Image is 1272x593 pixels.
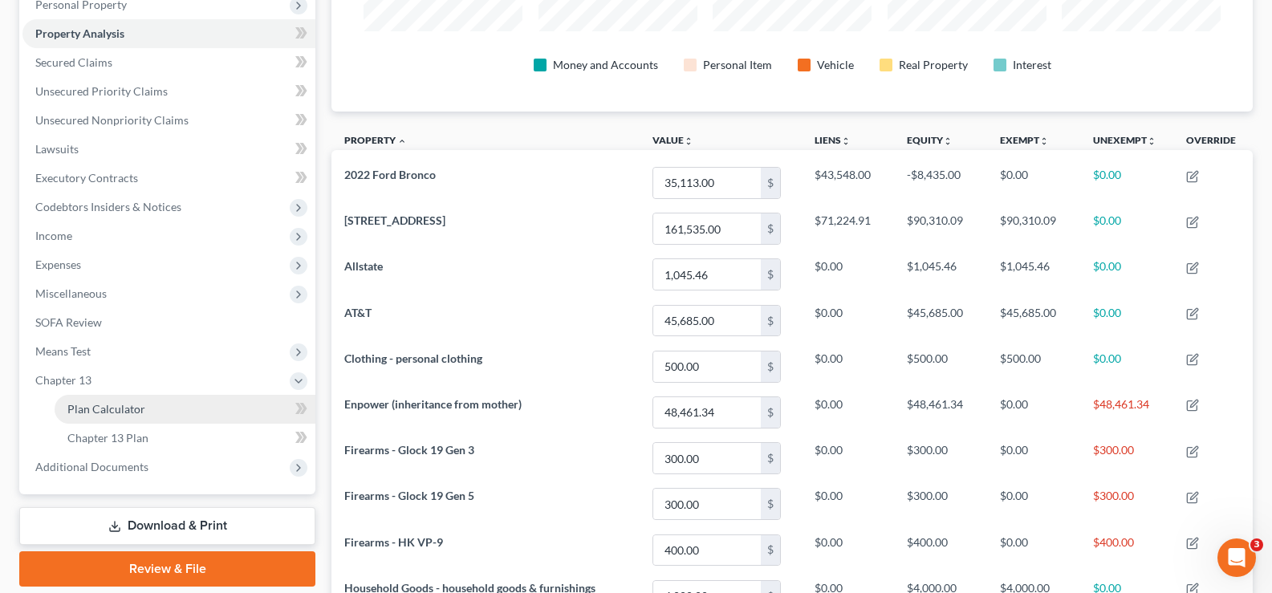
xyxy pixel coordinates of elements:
a: Valueunfold_more [652,134,693,146]
span: 2022 Ford Bronco [344,168,436,181]
td: $0.00 [802,389,895,435]
span: [STREET_ADDRESS] [344,213,445,227]
a: Property expand_less [344,134,407,146]
input: 0.00 [653,489,761,519]
span: Clothing - personal clothing [344,351,482,365]
a: Unsecured Priority Claims [22,77,315,106]
div: $ [761,443,780,473]
td: $0.00 [987,160,1080,205]
td: $0.00 [987,481,1080,527]
td: $0.00 [1080,160,1174,205]
span: Chapter 13 [35,373,91,387]
a: Plan Calculator [55,395,315,424]
div: Money and Accounts [553,57,658,73]
a: Exemptunfold_more [1000,134,1049,146]
div: $ [761,489,780,519]
a: SOFA Review [22,308,315,337]
a: Property Analysis [22,19,315,48]
i: unfold_more [684,136,693,146]
a: Unsecured Nonpriority Claims [22,106,315,135]
td: $48,461.34 [1080,389,1174,435]
td: $0.00 [1080,206,1174,252]
div: $ [761,397,780,428]
input: 0.00 [653,306,761,336]
td: $0.00 [987,389,1080,435]
td: $300.00 [1080,481,1174,527]
td: $0.00 [987,527,1080,573]
td: $71,224.91 [802,206,895,252]
td: $0.00 [802,435,895,481]
span: Means Test [35,344,91,358]
td: $45,685.00 [987,298,1080,343]
span: Miscellaneous [35,286,107,300]
span: Codebtors Insiders & Notices [35,200,181,213]
div: Interest [1013,57,1051,73]
input: 0.00 [653,259,761,290]
input: 0.00 [653,535,761,566]
span: Unsecured Priority Claims [35,84,168,98]
input: 0.00 [653,351,761,382]
a: Download & Print [19,507,315,545]
a: Executory Contracts [22,164,315,193]
td: $500.00 [894,343,987,389]
span: Chapter 13 Plan [67,431,148,445]
td: $1,045.46 [987,252,1080,298]
td: $90,310.09 [987,206,1080,252]
td: $90,310.09 [894,206,987,252]
i: expand_less [397,136,407,146]
td: $500.00 [987,343,1080,389]
td: $0.00 [802,481,895,527]
a: Equityunfold_more [907,134,953,146]
div: Vehicle [817,57,854,73]
i: unfold_more [841,136,851,146]
td: $43,548.00 [802,160,895,205]
th: Override [1173,124,1253,160]
a: Lawsuits [22,135,315,164]
span: Expenses [35,258,81,271]
td: $0.00 [802,527,895,573]
span: Enpower (inheritance from mother) [344,397,522,411]
i: unfold_more [1147,136,1156,146]
a: Secured Claims [22,48,315,77]
input: 0.00 [653,397,761,428]
span: Firearms - Glock 19 Gen 3 [344,443,474,457]
td: $400.00 [894,527,987,573]
input: 0.00 [653,443,761,473]
div: $ [761,351,780,382]
a: Liensunfold_more [815,134,851,146]
span: Executory Contracts [35,171,138,185]
div: $ [761,213,780,244]
span: Unsecured Nonpriority Claims [35,113,189,127]
span: AT&T [344,306,372,319]
iframe: Intercom live chat [1217,538,1256,577]
div: Real Property [899,57,968,73]
td: $400.00 [1080,527,1174,573]
td: -$8,435.00 [894,160,987,205]
div: $ [761,535,780,566]
span: Allstate [344,259,383,273]
span: 3 [1250,538,1263,551]
td: $1,045.46 [894,252,987,298]
span: Additional Documents [35,460,148,473]
span: Plan Calculator [67,402,145,416]
span: Secured Claims [35,55,112,69]
a: Unexemptunfold_more [1093,134,1156,146]
span: SOFA Review [35,315,102,329]
td: $45,685.00 [894,298,987,343]
span: Property Analysis [35,26,124,40]
td: $0.00 [987,435,1080,481]
input: 0.00 [653,168,761,198]
td: $0.00 [1080,343,1174,389]
input: 0.00 [653,213,761,244]
span: Firearms - HK VP-9 [344,535,443,549]
td: $300.00 [894,481,987,527]
div: $ [761,168,780,198]
td: $0.00 [802,252,895,298]
a: Review & File [19,551,315,587]
div: $ [761,306,780,336]
span: Income [35,229,72,242]
td: $0.00 [1080,298,1174,343]
div: $ [761,259,780,290]
td: $0.00 [802,298,895,343]
div: Personal Item [703,57,772,73]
